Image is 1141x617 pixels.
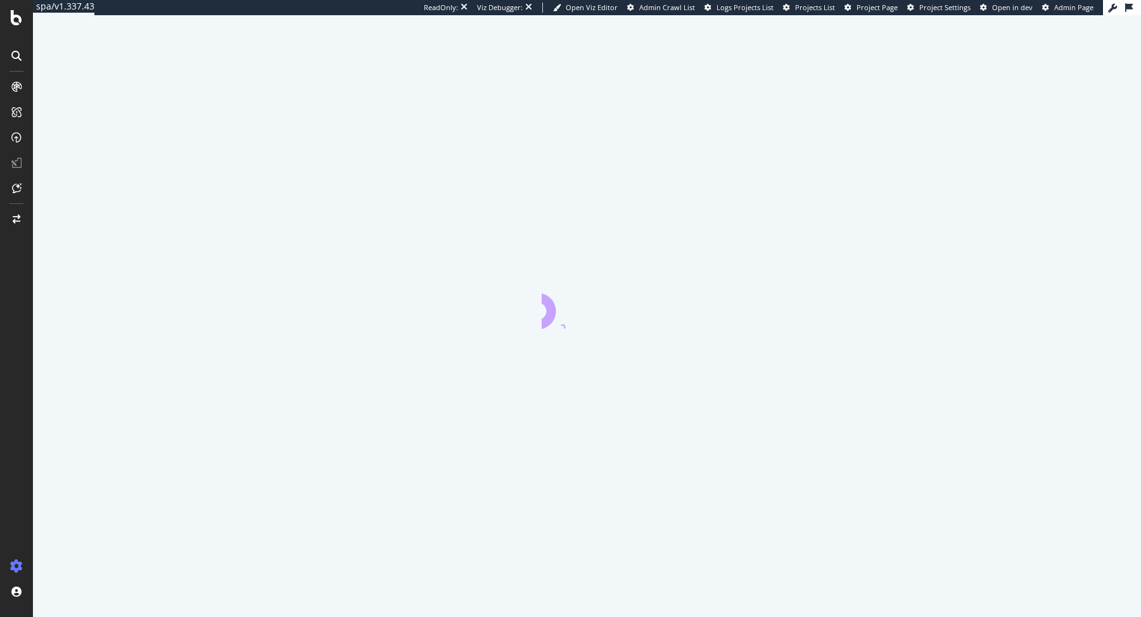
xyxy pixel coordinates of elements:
span: Admin Crawl List [639,3,695,12]
a: Admin Crawl List [627,3,695,13]
div: animation [542,283,633,329]
div: Viz Debugger: [477,3,523,13]
span: Open in dev [992,3,1033,12]
a: Project Settings [907,3,971,13]
span: Projects List [795,3,835,12]
a: Project Page [845,3,898,13]
div: ReadOnly: [424,3,458,13]
a: Admin Page [1042,3,1093,13]
a: Projects List [783,3,835,13]
span: Logs Projects List [717,3,774,12]
a: Open Viz Editor [553,3,618,13]
span: Admin Page [1054,3,1093,12]
span: Project Settings [919,3,971,12]
a: Logs Projects List [704,3,774,13]
span: Open Viz Editor [566,3,618,12]
a: Open in dev [980,3,1033,13]
span: Project Page [857,3,898,12]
